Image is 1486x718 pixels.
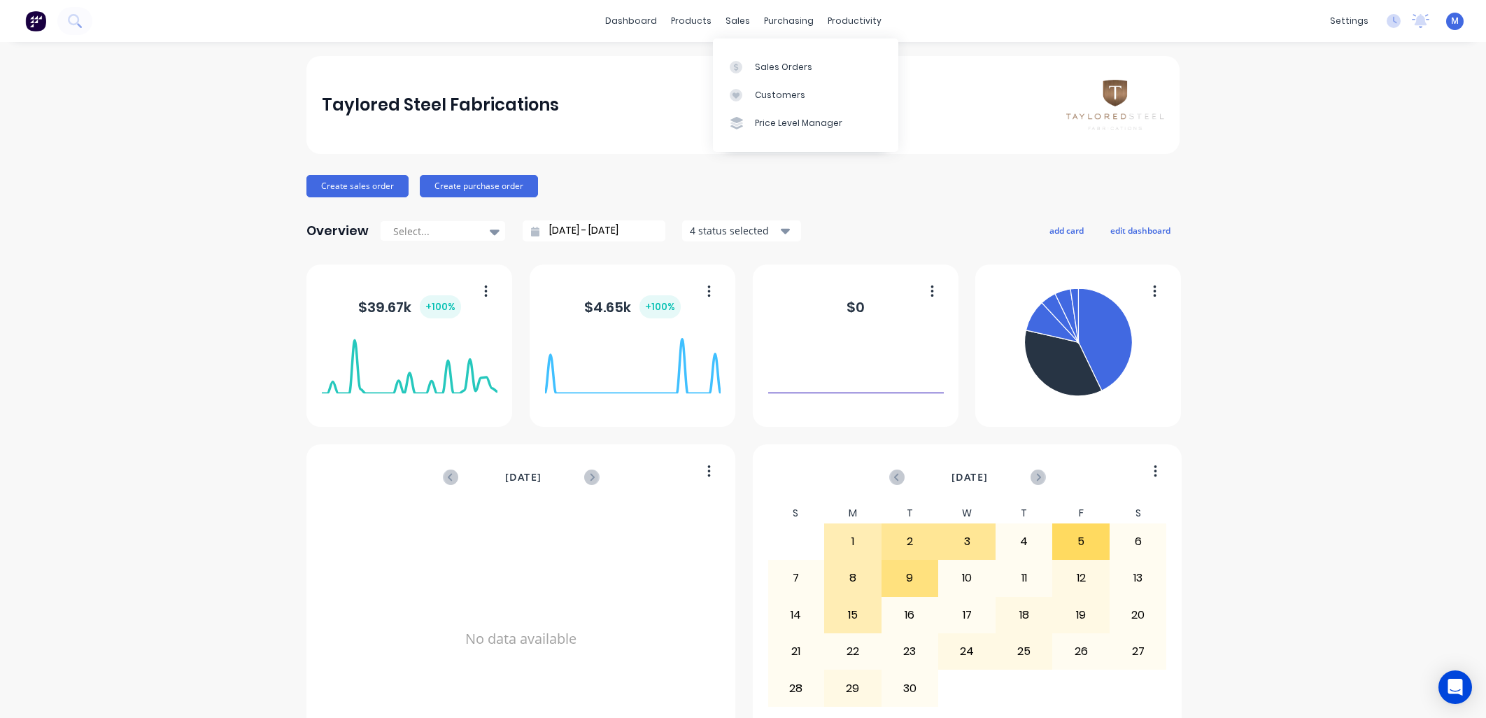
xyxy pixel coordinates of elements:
[1053,598,1109,633] div: 19
[306,217,369,245] div: Overview
[505,470,542,485] span: [DATE]
[825,598,881,633] div: 15
[824,503,882,523] div: M
[755,61,812,73] div: Sales Orders
[420,295,461,318] div: + 100 %
[939,524,995,559] div: 3
[938,503,996,523] div: W
[1053,634,1109,669] div: 26
[882,598,938,633] div: 16
[882,670,938,705] div: 30
[757,10,821,31] div: purchasing
[719,10,757,31] div: sales
[996,524,1052,559] div: 4
[598,10,664,31] a: dashboard
[768,561,824,596] div: 7
[939,598,995,633] div: 17
[755,117,842,129] div: Price Level Manager
[1110,561,1166,596] div: 13
[682,220,801,241] button: 4 status selected
[713,109,898,137] a: Price Level Manager
[825,670,881,705] div: 29
[996,634,1052,669] div: 25
[825,634,881,669] div: 22
[1110,524,1166,559] div: 6
[1110,634,1166,669] div: 27
[767,503,825,523] div: S
[882,503,939,523] div: T
[821,10,889,31] div: productivity
[996,561,1052,596] div: 11
[939,634,995,669] div: 24
[1052,503,1110,523] div: F
[882,561,938,596] div: 9
[768,634,824,669] div: 21
[1101,221,1180,239] button: edit dashboard
[713,81,898,109] a: Customers
[825,524,881,559] div: 1
[1053,561,1109,596] div: 12
[306,175,409,197] button: Create sales order
[939,561,995,596] div: 10
[1040,221,1093,239] button: add card
[847,297,865,318] div: $ 0
[996,598,1052,633] div: 18
[996,503,1053,523] div: T
[639,295,681,318] div: + 100 %
[882,634,938,669] div: 23
[882,524,938,559] div: 2
[358,295,461,318] div: $ 39.67k
[1451,15,1459,27] span: M
[768,598,824,633] div: 14
[768,670,824,705] div: 28
[1110,598,1166,633] div: 20
[25,10,46,31] img: Factory
[1053,524,1109,559] div: 5
[420,175,538,197] button: Create purchase order
[1110,503,1167,523] div: S
[690,223,778,238] div: 4 status selected
[825,561,881,596] div: 8
[584,295,681,318] div: $ 4.65k
[322,91,559,119] div: Taylored Steel Fabrications
[664,10,719,31] div: products
[951,470,988,485] span: [DATE]
[713,52,898,80] a: Sales Orders
[1066,80,1164,129] img: Taylored Steel Fabrications
[755,89,805,101] div: Customers
[1438,670,1472,704] div: Open Intercom Messenger
[1323,10,1375,31] div: settings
